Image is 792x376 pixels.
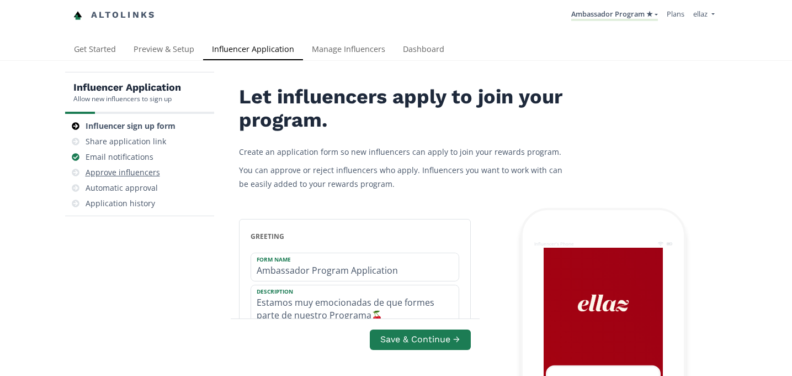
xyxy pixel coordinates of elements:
[86,121,176,132] div: Influencer sign up form
[693,9,714,22] a: ellaz
[571,9,658,21] a: Ambassador Program ★
[73,6,156,24] a: Altolinks
[571,271,635,335] img: nKmKAABZpYV7
[65,39,125,61] a: Get Started
[693,9,708,19] span: ellaz
[370,330,470,350] button: Save & Continue →
[86,136,166,147] div: Share application link
[251,285,459,326] textarea: Estamos muy emocionadas de que formes parte de nuestro Programa🍒
[667,9,684,19] a: Plans
[73,11,82,20] img: favicon-32x32.png
[86,182,158,194] div: Automatic approval
[239,145,570,159] p: Create an application form so new influencers can apply to join your rewards program.
[239,86,570,132] h2: Let influencers apply to join your program.
[125,39,203,61] a: Preview & Setup
[239,163,570,191] p: You can approve or reject influencers who apply. Influencers you want to work with can be easily ...
[73,81,181,94] h5: Influencer Application
[11,11,46,44] iframe: chat widget
[251,253,448,263] label: Form Name
[73,94,181,103] div: Allow new influencers to sign up
[303,39,394,61] a: Manage Influencers
[251,232,284,241] span: greeting
[86,167,160,178] div: Approve influencers
[86,152,153,163] div: Email notifications
[394,39,453,61] a: Dashboard
[534,241,574,247] div: Influencer's Phone
[86,198,155,209] div: Application history
[203,39,303,61] a: Influencer Application
[251,285,448,295] label: Description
